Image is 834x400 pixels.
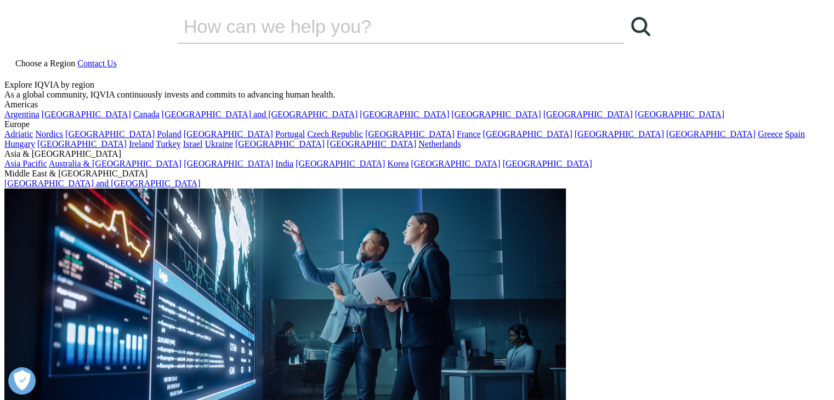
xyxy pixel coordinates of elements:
[77,59,117,68] a: Contact Us
[4,119,830,129] div: Europe
[15,59,75,68] span: Choose a Region
[157,129,181,139] a: Poland
[184,129,273,139] a: [GEOGRAPHIC_DATA]
[8,367,36,395] button: Open Preferences
[624,10,657,43] a: Search
[543,110,633,119] a: [GEOGRAPHIC_DATA]
[35,129,63,139] a: Nordics
[327,139,416,148] a: [GEOGRAPHIC_DATA]
[4,159,47,168] a: Asia Pacific
[42,110,131,119] a: [GEOGRAPHIC_DATA]
[275,129,305,139] a: Portugal
[133,110,160,119] a: Canada
[758,129,782,139] a: Greece
[65,129,155,139] a: [GEOGRAPHIC_DATA]
[666,129,756,139] a: [GEOGRAPHIC_DATA]
[785,129,804,139] a: Spain
[307,129,363,139] a: Czech Republic
[4,129,33,139] a: Adriatic
[451,110,541,119] a: [GEOGRAPHIC_DATA]
[483,129,572,139] a: [GEOGRAPHIC_DATA]
[411,159,500,168] a: [GEOGRAPHIC_DATA]
[4,110,39,119] a: Argentina
[4,80,830,90] div: Explore IQVIA by region
[156,139,181,148] a: Turkey
[503,159,592,168] a: [GEOGRAPHIC_DATA]
[365,129,455,139] a: [GEOGRAPHIC_DATA]
[162,110,358,119] a: [GEOGRAPHIC_DATA] and [GEOGRAPHIC_DATA]
[37,139,127,148] a: [GEOGRAPHIC_DATA]
[457,129,481,139] a: France
[4,179,200,188] a: [GEOGRAPHIC_DATA] and [GEOGRAPHIC_DATA]
[575,129,664,139] a: [GEOGRAPHIC_DATA]
[418,139,461,148] a: Netherlands
[129,139,154,148] a: Ireland
[4,139,35,148] a: Hungary
[275,159,293,168] a: India
[635,110,724,119] a: [GEOGRAPHIC_DATA]
[360,110,449,119] a: [GEOGRAPHIC_DATA]
[235,139,325,148] a: [GEOGRAPHIC_DATA]
[387,159,409,168] a: Korea
[49,159,181,168] a: Australia & [GEOGRAPHIC_DATA]
[4,90,830,100] div: As a global community, IQVIA continuously invests and commits to advancing human health.
[4,169,830,179] div: Middle East & [GEOGRAPHIC_DATA]
[296,159,385,168] a: [GEOGRAPHIC_DATA]
[183,139,203,148] a: Israel
[177,10,593,43] input: Search
[205,139,233,148] a: Ukraine
[4,149,830,159] div: Asia & [GEOGRAPHIC_DATA]
[631,17,650,36] svg: Search
[184,159,273,168] a: [GEOGRAPHIC_DATA]
[4,100,830,110] div: Americas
